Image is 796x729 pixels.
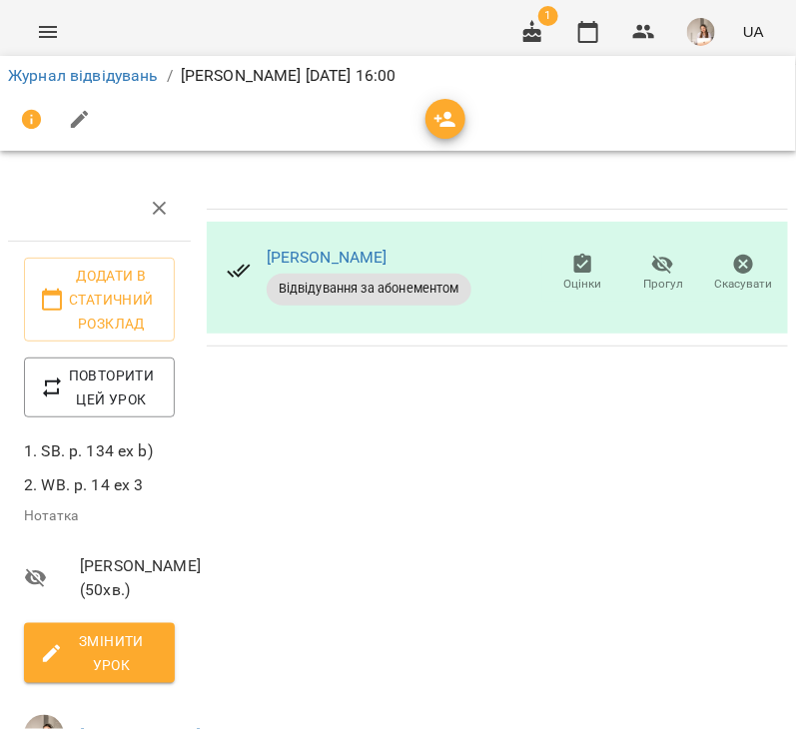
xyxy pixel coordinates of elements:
button: Скасувати [703,246,784,302]
span: 1 [538,6,558,26]
span: Змінити урок [40,629,159,677]
span: UA [743,21,764,42]
span: Додати в статичний розклад [40,264,159,336]
p: [PERSON_NAME] [DATE] 16:00 [181,64,397,88]
button: Змінити урок [24,623,175,683]
span: Оцінки [563,276,601,293]
span: [PERSON_NAME] ( 50 хв. ) [80,554,175,601]
span: Скасувати [715,276,773,293]
button: Прогул [623,246,704,302]
button: Додати в статичний розклад [24,258,175,342]
p: 1. SB. p. 134 ex b) [24,439,175,463]
span: Повторити цей урок [40,364,159,411]
button: Оцінки [542,246,623,302]
nav: breadcrumb [8,64,788,88]
button: Menu [24,8,72,56]
p: Нотатка [24,506,175,526]
a: [PERSON_NAME] [267,248,388,267]
li: / [167,64,173,88]
span: Відвідування за абонементом [267,280,471,298]
span: Прогул [643,276,683,293]
button: Повторити цей урок [24,358,175,417]
p: 2. WB. p. 14 ex 3 [24,473,175,497]
a: Журнал відвідувань [8,66,159,85]
button: UA [735,13,772,50]
img: 712aada8251ba8fda70bc04018b69839.jpg [687,18,715,46]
